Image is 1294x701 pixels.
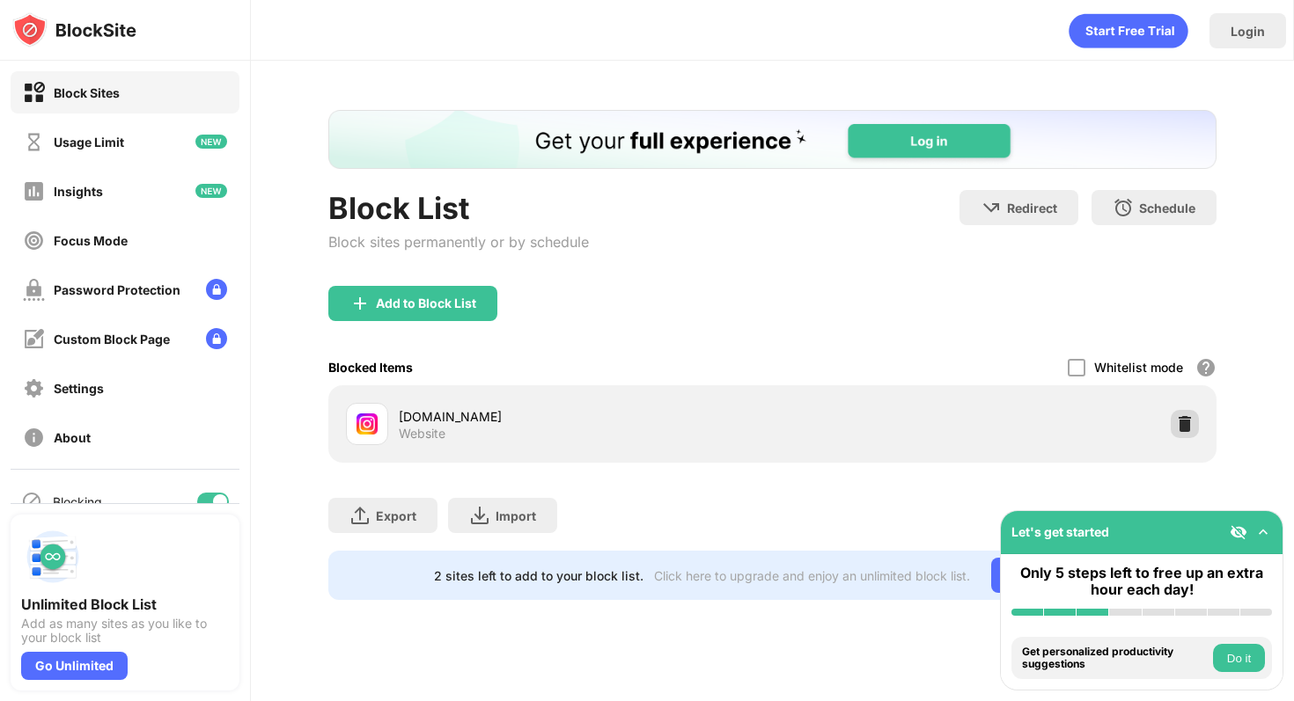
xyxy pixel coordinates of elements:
img: customize-block-page-off.svg [23,328,45,350]
div: Website [399,426,445,442]
div: Add to Block List [376,296,476,310]
div: Settings [54,381,104,396]
div: Blocked Items [328,360,413,375]
img: about-off.svg [23,427,45,449]
div: Block List [328,190,589,226]
img: omni-setup-toggle.svg [1254,523,1272,541]
img: new-icon.svg [195,184,227,198]
div: Block Sites [54,85,120,100]
div: Login [1231,24,1265,39]
img: new-icon.svg [195,135,227,149]
img: focus-off.svg [23,230,45,252]
div: Get personalized productivity suggestions [1022,646,1209,671]
div: Password Protection [54,282,180,297]
div: Custom Block Page [54,332,170,347]
iframe: Banner [328,110,1217,169]
div: Insights [54,184,103,199]
img: password-protection-off.svg [23,279,45,301]
img: push-block-list.svg [21,525,85,588]
div: [DOMAIN_NAME] [399,407,772,426]
div: Let's get started [1011,524,1109,539]
div: animation [1069,13,1188,48]
img: insights-off.svg [23,180,45,202]
div: Schedule [1139,201,1195,215]
img: favicons [357,413,378,434]
div: About [54,430,91,445]
div: Add as many sites as you like to your block list [21,617,229,645]
button: Do it [1213,644,1265,672]
div: Go Unlimited [21,652,128,680]
div: Import [496,508,536,523]
img: block-on.svg [23,82,45,104]
div: Redirect [1007,201,1057,215]
div: Whitelist mode [1094,360,1183,375]
div: Blocking [53,494,102,509]
div: Only 5 steps left to free up an extra hour each day! [1011,565,1272,598]
img: settings-off.svg [23,377,45,399]
img: blocking-icon.svg [21,491,42,512]
img: lock-menu.svg [206,279,227,300]
div: Export [376,508,416,523]
div: 2 sites left to add to your block list. [434,568,643,583]
div: Go Unlimited [991,558,1112,593]
div: Unlimited Block List [21,595,229,613]
img: eye-not-visible.svg [1230,523,1247,541]
div: Focus Mode [54,233,128,248]
div: Click here to upgrade and enjoy an unlimited block list. [654,568,970,583]
div: Block sites permanently or by schedule [328,233,589,251]
img: logo-blocksite.svg [12,12,136,47]
img: time-usage-off.svg [23,131,45,153]
img: lock-menu.svg [206,328,227,349]
div: Usage Limit [54,135,124,150]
